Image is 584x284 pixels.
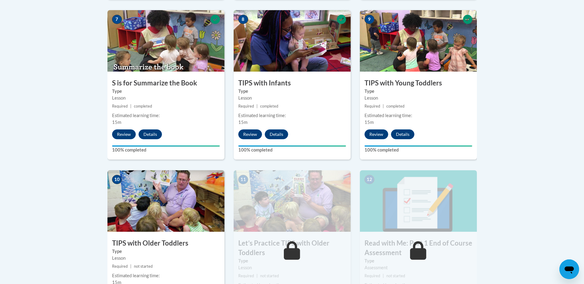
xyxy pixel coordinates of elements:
[256,104,258,108] span: |
[112,112,220,119] div: Estimated learning time:
[112,272,220,279] div: Estimated learning time:
[112,120,121,125] span: 15m
[360,239,477,258] h3: Read with Me: Part 1 End of Course Assessment
[364,104,380,108] span: Required
[238,147,346,153] label: 100% completed
[364,120,374,125] span: 15m
[360,170,477,232] img: Course Image
[238,15,248,24] span: 8
[391,129,414,139] button: Details
[238,104,254,108] span: Required
[386,104,405,108] span: completed
[360,10,477,72] img: Course Image
[234,78,351,88] h3: TIPS with Infants
[364,95,472,101] div: Lesson
[130,104,131,108] span: |
[238,258,346,264] label: Type
[364,88,472,95] label: Type
[107,170,224,232] img: Course Image
[112,15,122,24] span: 7
[112,255,220,262] div: Lesson
[383,274,384,278] span: |
[364,145,472,147] div: Your progress
[112,145,220,147] div: Your progress
[238,264,346,271] div: Lesson
[364,274,380,278] span: Required
[364,175,374,184] span: 12
[234,239,351,258] h3: Let’s Practice TIPS with Older Toddlers
[238,88,346,95] label: Type
[112,147,220,153] label: 100% completed
[238,120,248,125] span: 15m
[364,15,374,24] span: 9
[112,95,220,101] div: Lesson
[234,170,351,232] img: Course Image
[265,129,288,139] button: Details
[364,129,388,139] button: Review
[559,259,579,279] iframe: Button to launch messaging window
[112,264,128,269] span: Required
[134,104,152,108] span: completed
[383,104,384,108] span: |
[112,175,122,184] span: 10
[256,274,258,278] span: |
[134,264,153,269] span: not started
[386,274,405,278] span: not started
[260,274,279,278] span: not started
[234,10,351,72] img: Course Image
[260,104,278,108] span: completed
[130,264,131,269] span: |
[360,78,477,88] h3: TIPS with Young Toddlers
[107,78,224,88] h3: S is for Summarize the Book
[112,129,136,139] button: Review
[107,10,224,72] img: Course Image
[112,104,128,108] span: Required
[112,248,220,255] label: Type
[238,274,254,278] span: Required
[238,95,346,101] div: Lesson
[238,175,248,184] span: 11
[238,145,346,147] div: Your progress
[364,264,472,271] div: Assessment
[112,88,220,95] label: Type
[364,147,472,153] label: 100% completed
[107,239,224,248] h3: TIPS with Older Toddlers
[238,129,262,139] button: Review
[364,112,472,119] div: Estimated learning time:
[139,129,162,139] button: Details
[238,112,346,119] div: Estimated learning time:
[364,258,472,264] label: Type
